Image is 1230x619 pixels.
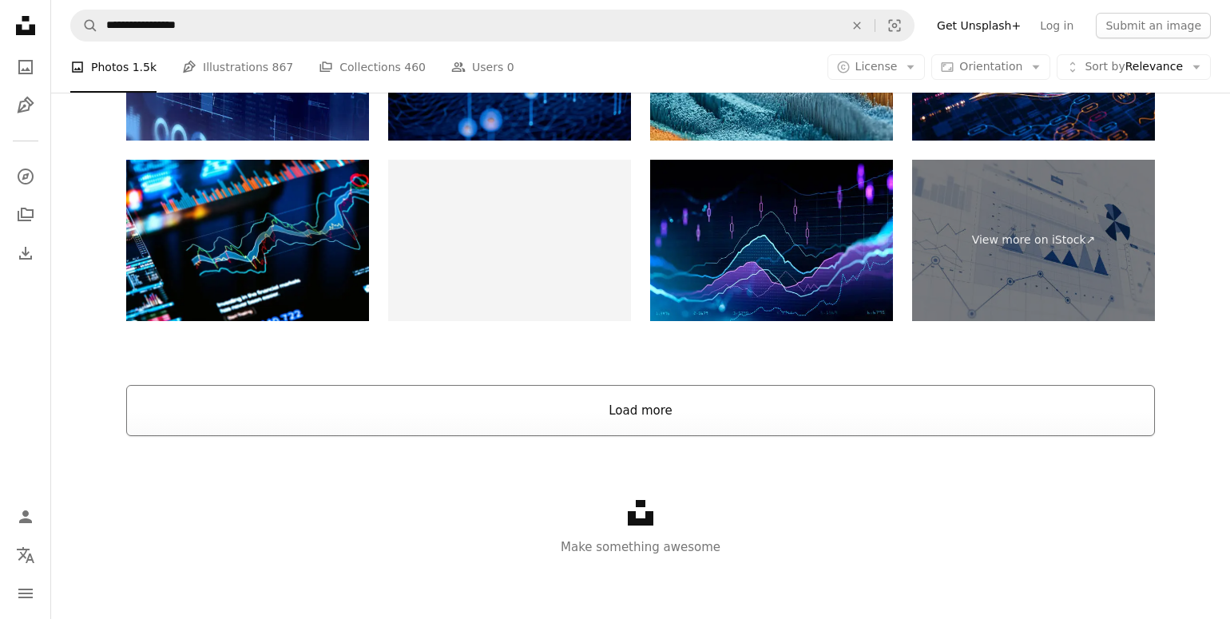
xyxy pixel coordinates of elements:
span: 460 [404,58,426,76]
button: Orientation [931,54,1050,80]
a: Explore [10,161,42,192]
span: 0 [507,58,514,76]
button: Language [10,539,42,571]
button: License [827,54,926,80]
span: Relevance [1085,59,1183,75]
a: Download History [10,237,42,269]
span: 867 [272,58,294,76]
button: Visual search [875,10,914,41]
a: Illustrations [10,89,42,121]
a: Log in [1030,13,1083,38]
a: Collections 460 [319,42,426,93]
button: Clear [839,10,875,41]
a: Illustrations 867 [182,42,293,93]
form: Find visuals sitewide [70,10,915,42]
a: Photos [10,51,42,83]
a: View more on iStock↗ [912,160,1155,322]
button: Submit an image [1096,13,1211,38]
button: Sort byRelevance [1057,54,1211,80]
img: Forex diagrams and stock market rising lines with numbers [388,160,631,322]
span: Orientation [959,60,1022,73]
p: Make something awesome [51,538,1230,557]
button: Load more [126,385,1155,436]
a: Users 0 [451,42,514,93]
button: Menu [10,577,42,609]
span: License [855,60,898,73]
a: Get Unsplash+ [927,13,1030,38]
img: Financial rising graph and chart with lines and numbers [650,160,893,322]
a: Log in / Sign up [10,501,42,533]
a: Collections [10,199,42,231]
span: Sort by [1085,60,1125,73]
button: Search Unsplash [71,10,98,41]
a: Home — Unsplash [10,10,42,45]
img: Trading charts background [126,160,369,322]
